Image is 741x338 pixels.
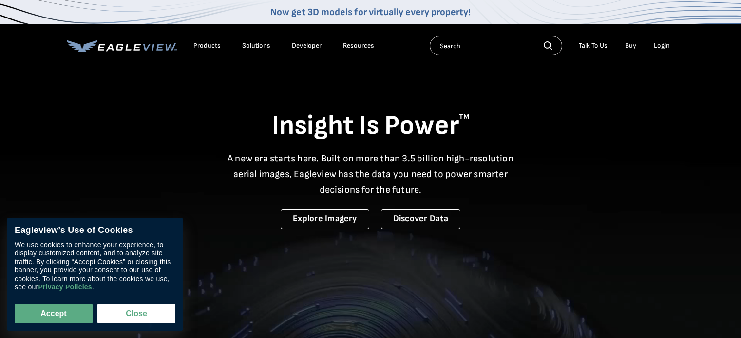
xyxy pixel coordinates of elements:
[38,284,92,292] a: Privacy Policies
[15,241,175,292] div: We use cookies to enhance your experience, to display customized content, and to analyze site tra...
[222,151,520,197] p: A new era starts here. Built on more than 3.5 billion high-resolution aerial images, Eagleview ha...
[654,41,670,50] div: Login
[270,6,471,18] a: Now get 3D models for virtually every property!
[67,109,675,143] h1: Insight Is Power
[459,112,470,122] sup: TM
[15,304,93,323] button: Accept
[625,41,636,50] a: Buy
[292,41,322,50] a: Developer
[381,209,460,229] a: Discover Data
[281,209,369,229] a: Explore Imagery
[15,225,175,236] div: Eagleview’s Use of Cookies
[193,41,221,50] div: Products
[242,41,270,50] div: Solutions
[430,36,562,55] input: Search
[343,41,374,50] div: Resources
[97,304,175,323] button: Close
[579,41,608,50] div: Talk To Us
